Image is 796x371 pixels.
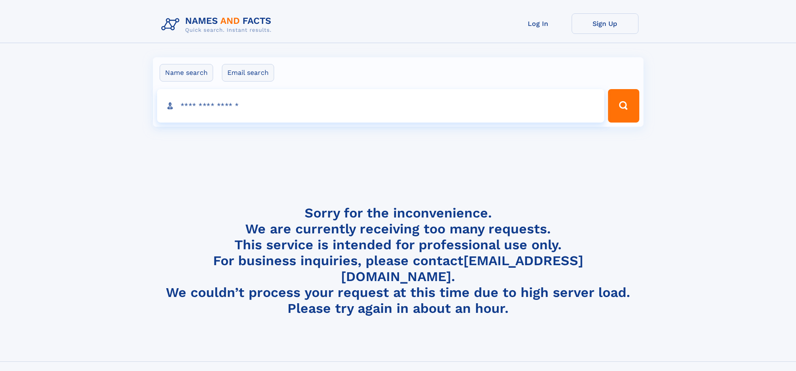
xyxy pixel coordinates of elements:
[572,13,638,34] a: Sign Up
[505,13,572,34] a: Log In
[341,253,583,284] a: [EMAIL_ADDRESS][DOMAIN_NAME]
[158,13,278,36] img: Logo Names and Facts
[160,64,213,82] label: Name search
[608,89,639,123] button: Search Button
[222,64,274,82] label: Email search
[157,89,605,123] input: search input
[158,205,638,317] h4: Sorry for the inconvenience. We are currently receiving too many requests. This service is intend...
